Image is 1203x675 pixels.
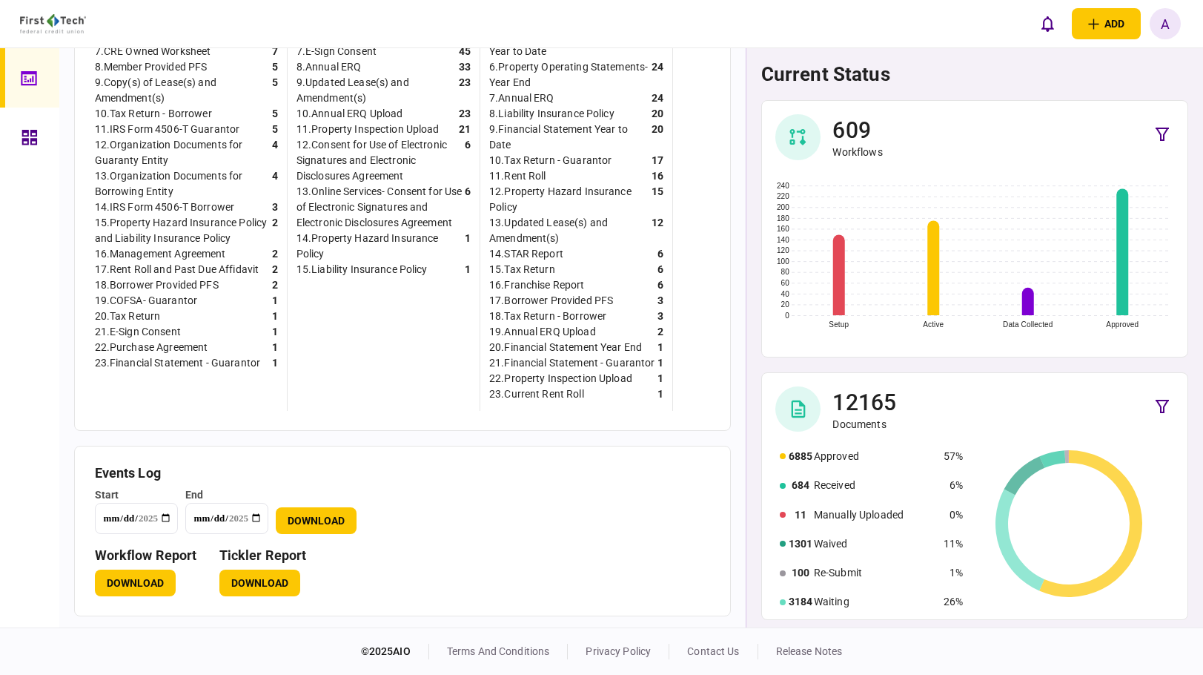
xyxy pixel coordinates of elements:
[296,106,403,122] div: 10 . Annual ERQ Upload
[777,203,789,211] text: 200
[944,565,963,581] div: 1%
[95,75,272,106] div: 9 . Copy(s) of Lease(s) and Amendment(s)
[95,487,178,503] div: start
[814,478,937,493] div: Received
[95,59,208,75] div: 8 . Member Provided PFS
[785,311,789,319] text: 0
[272,137,278,168] div: 4
[95,106,212,122] div: 10 . Tax Return - Borrower
[944,478,963,493] div: 6%
[652,184,663,215] div: 15
[489,215,652,246] div: 13 . Updated Lease(s) and Amendment(s)
[272,277,278,293] div: 2
[1150,8,1181,39] button: A
[657,293,663,309] div: 3
[296,262,428,277] div: 15 . Liability Insurance Policy
[652,106,663,122] div: 20
[272,122,278,137] div: 5
[219,549,307,562] h3: Tickler Report
[459,75,471,106] div: 23
[814,449,937,464] div: Approved
[95,549,197,562] h3: workflow report
[95,215,272,246] div: 15 . Property Hazard Insurance Policy and Liability Insurance Policy
[296,44,377,59] div: 7 . E-Sign Consent
[776,645,843,657] a: release notes
[814,565,937,581] div: Re-Submit
[781,289,789,297] text: 40
[296,231,465,262] div: 14 . Property Hazard Insurance Policy
[361,644,429,659] div: © 2025 AIO
[652,122,663,153] div: 20
[652,215,663,246] div: 12
[489,355,654,371] div: 21 . Financial Statement - Guarantor
[272,215,278,246] div: 2
[95,44,211,59] div: 7 . CRE Owned Worksheet
[95,277,219,293] div: 18 . Borrower Provided PFS
[95,246,226,262] div: 16 . Management Agreement
[489,90,554,106] div: 7 . Annual ERQ
[272,262,278,277] div: 2
[272,309,278,324] div: 1
[95,355,260,371] div: 23 . Financial Statement - Guarantor
[781,268,789,276] text: 80
[814,536,937,552] div: Waived
[459,59,471,75] div: 33
[95,137,272,168] div: 12 . Organization Documents for Guaranty Entity
[489,184,652,215] div: 12 . Property Hazard Insurance Policy
[814,594,937,610] div: Waiting
[95,122,240,137] div: 11 . IRS Form 4506-T Guarantor
[272,200,278,215] div: 3
[777,192,789,200] text: 220
[272,246,278,262] div: 2
[777,182,789,190] text: 240
[489,277,585,293] div: 16 . Franchise Report
[652,90,663,106] div: 24
[781,279,789,287] text: 60
[489,168,546,184] div: 11 . Rent Roll
[185,487,268,503] div: end
[789,478,812,493] div: 684
[489,309,606,324] div: 18 . Tax Return - Borrower
[657,371,663,386] div: 1
[777,257,789,266] text: 100
[219,570,300,596] button: Download
[447,645,550,657] a: terms and conditions
[1003,320,1053,329] text: Data Collected
[95,200,235,215] div: 14 . IRS Form 4506-T Borrower
[923,320,944,329] text: Active
[95,262,259,277] div: 17 . Rent Roll and Past Due Affidavit
[832,145,882,159] div: Workflows
[95,324,181,340] div: 21 . E-Sign Consent
[296,59,362,75] div: 8 . Annual ERQ
[272,355,278,371] div: 1
[489,340,642,355] div: 20 . Financial Statement Year End
[781,300,789,309] text: 20
[489,386,584,402] div: 23 . Current Rent Roll
[832,116,882,145] div: 609
[465,184,471,231] div: 6
[657,246,663,262] div: 6
[272,75,278,106] div: 5
[95,309,161,324] div: 20 . Tax Return
[657,324,663,340] div: 2
[814,507,937,523] div: Manually Uploaded
[272,340,278,355] div: 1
[789,507,812,523] div: 11
[944,536,963,552] div: 11%
[489,293,613,309] div: 17 . Borrower Provided PFS
[657,262,663,277] div: 6
[652,59,663,90] div: 24
[276,507,357,534] button: Download
[20,14,86,33] img: client company logo
[465,231,471,262] div: 1
[777,214,789,222] text: 180
[657,309,663,324] div: 3
[586,645,651,657] a: privacy policy
[95,340,208,355] div: 22 . Purchase Agreement
[272,324,278,340] div: 1
[465,262,471,277] div: 1
[296,184,465,231] div: 13 . Online Services- Consent for Use of Electronic Signatures and Electronic Disclosures Agreement
[1032,8,1063,39] button: open notifications list
[489,324,596,340] div: 19 . Annual ERQ Upload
